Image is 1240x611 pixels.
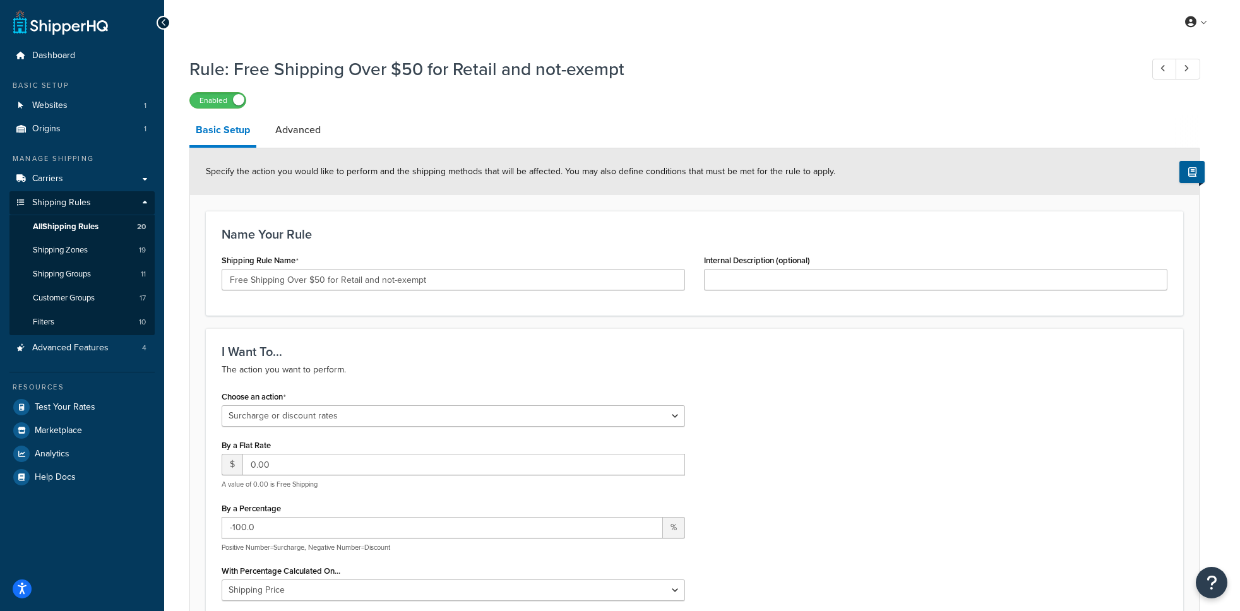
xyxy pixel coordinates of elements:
[1179,161,1205,183] button: Show Help Docs
[9,466,155,489] a: Help Docs
[269,115,327,145] a: Advanced
[9,191,155,335] li: Shipping Rules
[35,402,95,413] span: Test Your Rates
[222,345,1167,359] h3: I Want To...
[137,222,146,232] span: 20
[9,153,155,164] div: Manage Shipping
[141,269,146,280] span: 11
[222,227,1167,241] h3: Name Your Rule
[32,198,91,208] span: Shipping Rules
[142,343,146,353] span: 4
[222,392,286,402] label: Choose an action
[9,215,155,239] a: AllShipping Rules20
[9,117,155,141] li: Origins
[144,100,146,111] span: 1
[32,100,68,111] span: Websites
[33,317,54,328] span: Filters
[35,449,69,460] span: Analytics
[33,269,91,280] span: Shipping Groups
[32,174,63,184] span: Carriers
[32,343,109,353] span: Advanced Features
[9,44,155,68] a: Dashboard
[9,263,155,286] a: Shipping Groups11
[1152,59,1177,80] a: Previous Record
[9,80,155,91] div: Basic Setup
[9,287,155,310] a: Customer Groups17
[32,50,75,61] span: Dashboard
[9,94,155,117] a: Websites1
[222,256,299,266] label: Shipping Rule Name
[35,425,82,436] span: Marketplace
[33,222,98,232] span: All Shipping Rules
[35,472,76,483] span: Help Docs
[9,336,155,360] a: Advanced Features4
[222,480,685,489] p: A value of 0.00 is Free Shipping
[139,317,146,328] span: 10
[9,94,155,117] li: Websites
[222,454,242,475] span: $
[9,287,155,310] li: Customer Groups
[663,517,685,538] span: %
[9,396,155,418] a: Test Your Rates
[222,543,685,552] p: Positive Number=Surcharge, Negative Number=Discount
[190,93,246,108] label: Enabled
[139,245,146,256] span: 19
[9,239,155,262] li: Shipping Zones
[1196,567,1227,598] button: Open Resource Center
[9,311,155,334] li: Filters
[222,504,281,513] label: By a Percentage
[9,239,155,262] a: Shipping Zones19
[9,419,155,442] a: Marketplace
[9,167,155,191] a: Carriers
[9,442,155,465] a: Analytics
[9,311,155,334] a: Filters10
[189,57,1129,81] h1: Rule: Free Shipping Over $50 for Retail and not-exempt
[222,362,1167,377] p: The action you want to perform.
[144,124,146,134] span: 1
[33,245,88,256] span: Shipping Zones
[9,382,155,393] div: Resources
[32,124,61,134] span: Origins
[9,117,155,141] a: Origins1
[9,263,155,286] li: Shipping Groups
[1176,59,1200,80] a: Next Record
[140,293,146,304] span: 17
[9,336,155,360] li: Advanced Features
[206,165,835,178] span: Specify the action you would like to perform and the shipping methods that will be affected. You ...
[704,256,810,265] label: Internal Description (optional)
[189,115,256,148] a: Basic Setup
[222,566,340,576] label: With Percentage Calculated On...
[9,191,155,215] a: Shipping Rules
[33,293,95,304] span: Customer Groups
[222,441,271,450] label: By a Flat Rate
